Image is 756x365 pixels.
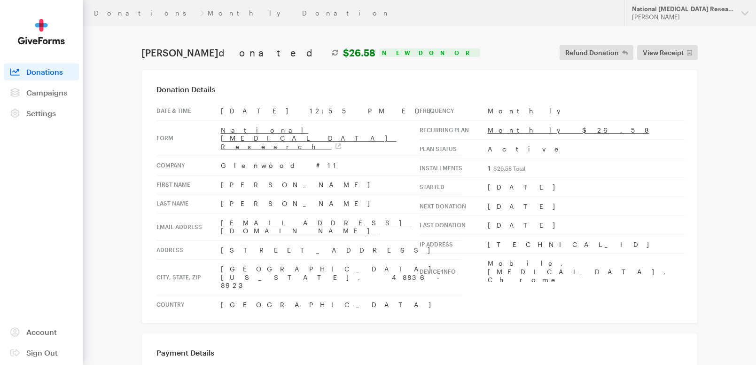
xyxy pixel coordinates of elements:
[156,102,221,120] th: Date & time
[488,178,685,197] td: [DATE]
[156,194,221,214] th: Last Name
[488,140,685,159] td: Active
[221,295,462,314] td: [GEOGRAPHIC_DATA]
[4,105,79,122] a: Settings
[488,216,685,235] td: [DATE]
[156,348,683,357] h3: Payment Details
[488,235,685,254] td: [TECHNICAL_ID]
[26,67,63,76] span: Donations
[156,295,221,314] th: Country
[221,219,411,235] a: [EMAIL_ADDRESS][DOMAIN_NAME]
[221,102,462,120] td: [DATE] 12:55 PM EDT
[420,120,488,140] th: Recurring Plan
[218,47,327,58] span: donated
[632,5,734,13] div: National [MEDICAL_DATA] Research
[565,47,619,58] span: Refund Donation
[420,216,488,235] th: Last donation
[221,260,462,295] td: [GEOGRAPHIC_DATA], [US_STATE], 48836-8923
[488,126,649,134] a: Monthly $26.58
[221,156,462,175] td: Glenwood #11
[18,19,65,45] img: GiveForms
[493,165,525,172] sub: $26.58 Total
[420,235,488,254] th: IP address
[156,213,221,240] th: Email address
[156,120,221,156] th: Form
[156,240,221,260] th: Address
[420,254,488,289] th: Device info
[26,327,57,336] span: Account
[379,48,480,57] div: New Donor
[221,194,462,214] td: [PERSON_NAME]
[560,45,633,60] button: Refund Donation
[156,85,683,94] h3: Donation Details
[221,126,397,151] a: National [MEDICAL_DATA] Research
[26,88,67,97] span: Campaigns
[156,260,221,295] th: City, state, zip
[488,102,685,120] td: Monthly
[26,109,56,118] span: Settings
[343,47,375,58] strong: $26.58
[4,324,79,341] a: Account
[643,47,684,58] span: View Receipt
[4,344,79,361] a: Sign Out
[156,156,221,175] th: Company
[637,45,698,60] a: View Receipt
[420,159,488,178] th: Installments
[156,175,221,194] th: First Name
[632,13,734,21] div: [PERSON_NAME]
[94,9,196,17] a: Donations
[26,348,58,357] span: Sign Out
[420,197,488,216] th: Next donation
[4,84,79,101] a: Campaigns
[221,175,462,194] td: [PERSON_NAME]
[221,240,462,260] td: [STREET_ADDRESS]
[420,178,488,197] th: Started
[420,140,488,159] th: Plan Status
[420,102,488,120] th: Frequency
[488,254,685,289] td: Mobile, [MEDICAL_DATA], Chrome
[488,197,685,216] td: [DATE]
[4,63,79,80] a: Donations
[141,47,375,58] h1: [PERSON_NAME]
[488,159,685,178] td: 1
